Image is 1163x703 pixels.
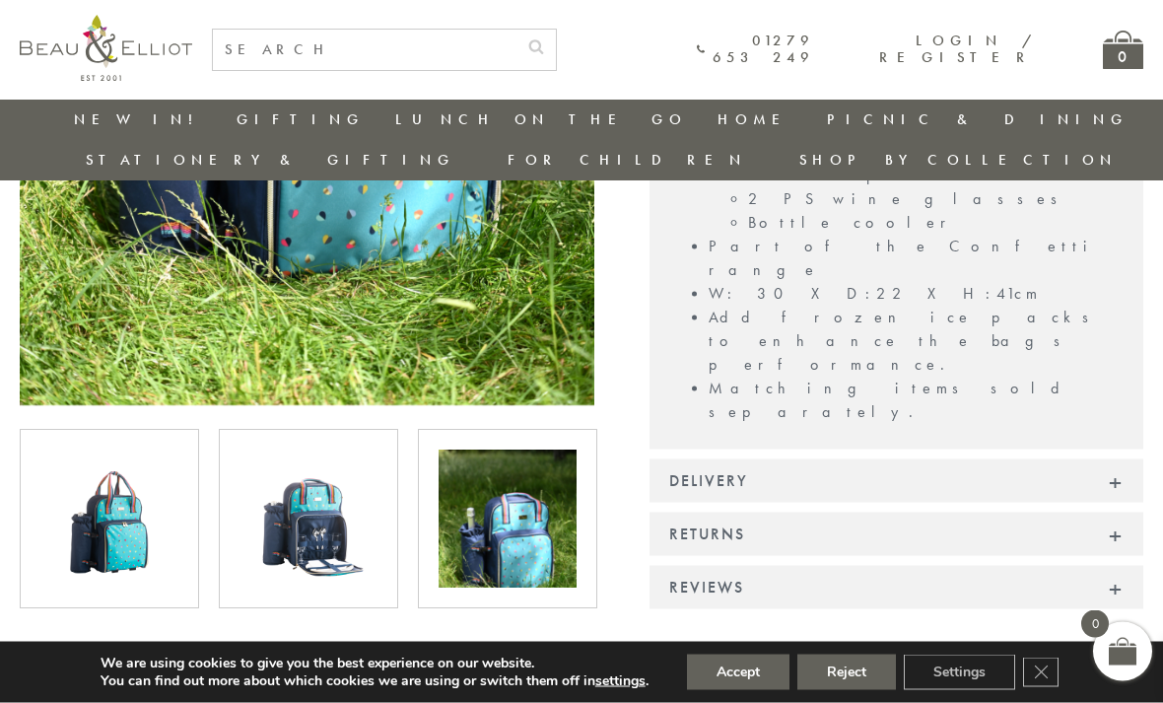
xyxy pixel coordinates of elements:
[237,109,365,129] a: Gifting
[879,31,1034,67] a: Login / Register
[239,451,377,589] img: Confetti 2 Person Backpack picnic rucksack
[1023,658,1059,687] button: Close GDPR Cookie Banner
[74,109,206,129] a: New in!
[395,109,687,129] a: Lunch On The Go
[650,566,1143,609] div: Reviews
[904,655,1015,690] button: Settings
[595,672,646,690] button: settings
[827,109,1129,129] a: Picnic & Dining
[709,377,1124,424] li: Matching items sold separately.
[101,655,649,672] p: We are using cookies to give you the best experience on our website.
[508,150,747,170] a: For Children
[213,30,516,70] input: SEARCH
[101,672,649,690] p: You can find out more about which cookies we are using or switch them off in .
[20,15,192,81] img: logo
[718,109,796,129] a: Home
[797,655,896,690] button: Reject
[748,187,1124,211] li: 2 PS wine glasses
[1081,610,1109,638] span: 0
[709,282,1124,306] li: W: 30 X D:22 X H:41cm
[748,211,1124,235] li: Bottle cooler
[439,451,577,589] img: Confetti 2 Person Backpack picnic rucksack
[650,513,1143,556] div: Returns
[1103,31,1143,69] a: 0
[687,655,789,690] button: Accept
[709,306,1124,377] li: Add frozen ice packs to enhance the bags performance.
[709,235,1124,282] li: Part of the Confetti range
[86,150,455,170] a: Stationery & Gifting
[697,33,815,67] a: 01279 653 249
[40,451,178,589] img: 36429 Confetti Mini 2 Person Filled Backpack Closed
[799,150,1118,170] a: Shop by collection
[650,459,1143,503] div: Delivery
